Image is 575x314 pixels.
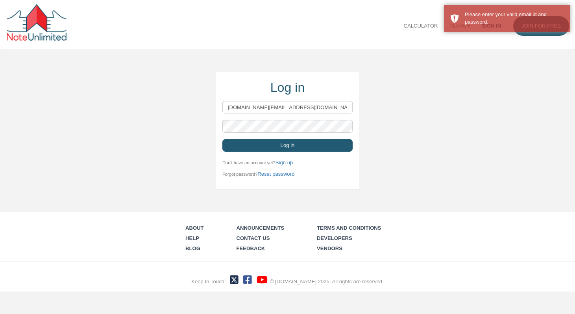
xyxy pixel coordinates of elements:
[222,79,353,97] div: Log in
[185,235,199,241] a: Help
[222,172,294,177] small: Forgot password?
[222,101,353,113] input: Login with your Email
[317,235,352,241] a: Developers
[222,139,353,152] button: Log in
[236,245,265,251] a: Feedback
[257,171,294,177] a: Reset password
[317,245,342,251] a: Vendors
[191,278,226,286] div: Keep In Touch:
[222,160,293,165] small: Don't have an account yet?
[275,160,293,165] a: Sign up
[185,225,204,231] a: About
[185,245,200,251] a: Blog
[236,225,284,231] a: Announcements
[317,225,381,231] a: Terms and Conditions
[398,16,444,35] a: Calculator
[465,11,564,26] div: Please enter your valid email id and password.
[270,278,384,286] div: © [DOMAIN_NAME] 2025. All rights are reserved.
[236,235,270,241] a: Contact Us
